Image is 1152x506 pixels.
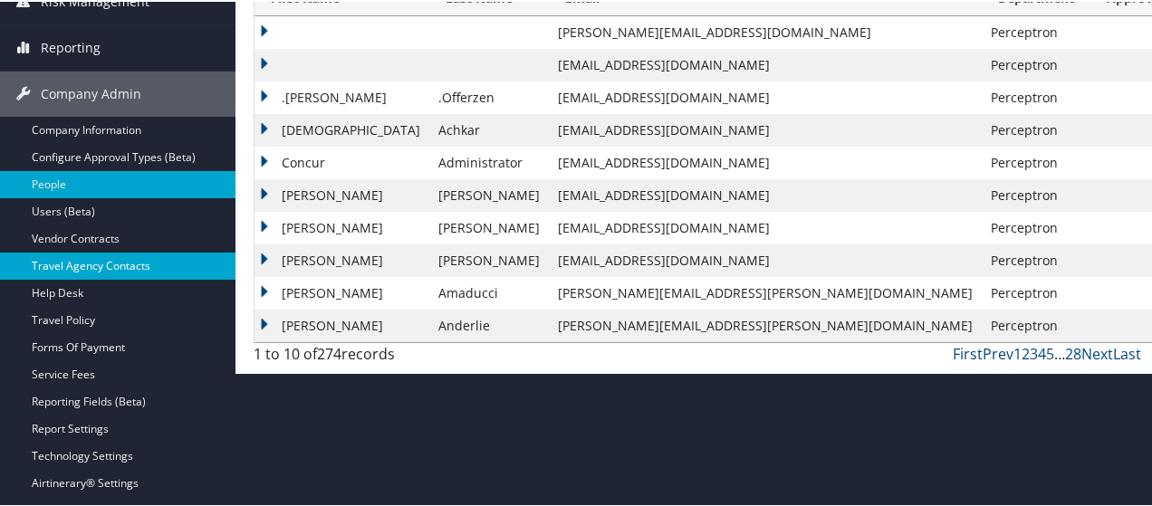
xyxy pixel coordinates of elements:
a: 1 [1013,342,1022,362]
td: Concur [254,145,429,177]
td: Perceptron [982,47,1090,80]
td: [EMAIL_ADDRESS][DOMAIN_NAME] [549,145,982,177]
a: 28 [1065,342,1081,362]
td: [PERSON_NAME][EMAIL_ADDRESS][DOMAIN_NAME] [549,14,982,47]
a: Prev [983,342,1013,362]
td: [EMAIL_ADDRESS][DOMAIN_NAME] [549,210,982,243]
td: Perceptron [982,177,1090,210]
div: 1 to 10 of records [254,341,456,372]
td: [EMAIL_ADDRESS][DOMAIN_NAME] [549,243,982,275]
td: [PERSON_NAME] [429,177,549,210]
span: Company Admin [41,70,141,115]
td: [PERSON_NAME] [429,243,549,275]
span: Reporting [41,24,101,69]
a: 5 [1046,342,1054,362]
td: [EMAIL_ADDRESS][DOMAIN_NAME] [549,80,982,112]
span: … [1054,342,1065,362]
td: Amaducci [429,275,549,308]
td: [PERSON_NAME] [254,308,429,340]
a: 3 [1030,342,1038,362]
td: .[PERSON_NAME] [254,80,429,112]
td: .Offerzen [429,80,549,112]
td: [EMAIL_ADDRESS][DOMAIN_NAME] [549,112,982,145]
a: First [953,342,983,362]
td: Achkar [429,112,549,145]
td: [PERSON_NAME] [254,275,429,308]
a: 2 [1022,342,1030,362]
td: Perceptron [982,145,1090,177]
td: [PERSON_NAME] [254,177,429,210]
td: Perceptron [982,80,1090,112]
td: [PERSON_NAME] [254,243,429,275]
td: Perceptron [982,112,1090,145]
td: Perceptron [982,275,1090,308]
td: Administrator [429,145,549,177]
td: Perceptron [982,210,1090,243]
a: 4 [1038,342,1046,362]
td: [EMAIL_ADDRESS][DOMAIN_NAME] [549,47,982,80]
span: 274 [317,342,341,362]
td: Anderlie [429,308,549,340]
td: [PERSON_NAME][EMAIL_ADDRESS][PERSON_NAME][DOMAIN_NAME] [549,275,982,308]
a: Next [1081,342,1113,362]
td: [PERSON_NAME] [254,210,429,243]
td: Perceptron [982,308,1090,340]
td: [EMAIL_ADDRESS][DOMAIN_NAME] [549,177,982,210]
td: [PERSON_NAME] [429,210,549,243]
td: Perceptron [982,14,1090,47]
a: Last [1113,342,1141,362]
td: Perceptron [982,243,1090,275]
td: [PERSON_NAME][EMAIL_ADDRESS][PERSON_NAME][DOMAIN_NAME] [549,308,982,340]
td: [DEMOGRAPHIC_DATA] [254,112,429,145]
